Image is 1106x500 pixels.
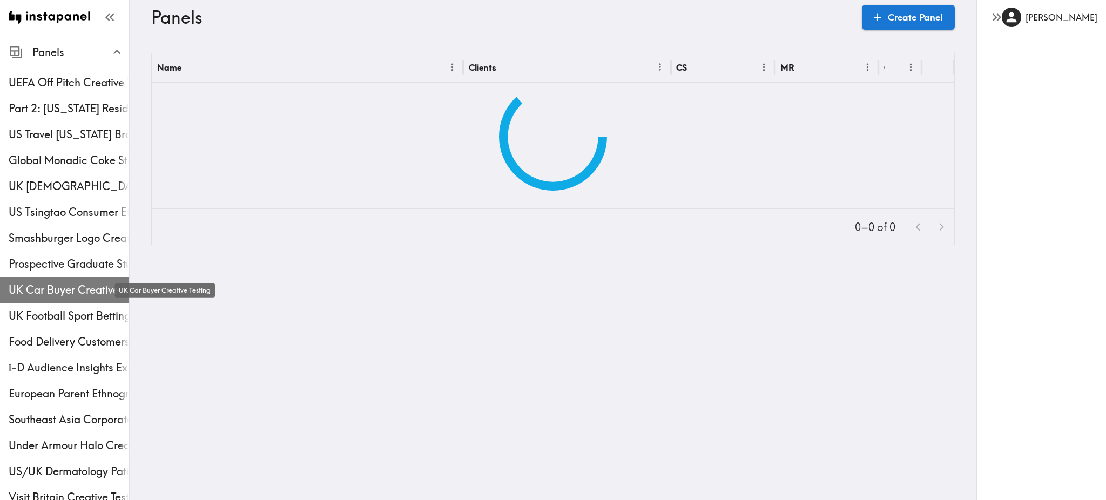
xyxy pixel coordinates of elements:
[9,153,129,168] span: Global Monadic Coke Study
[9,438,129,453] span: Under Armour Halo Creative Testing
[9,412,129,427] span: Southeast Asia Corporate Executives Multiphase Ethnography
[859,59,876,76] button: Menu
[676,62,687,73] div: CS
[795,59,812,76] button: Sort
[756,59,772,76] button: Menu
[862,5,955,30] a: Create Panel
[9,386,129,401] span: European Parent Ethnography
[9,127,129,142] div: US Travel Texas Brand Lift Study
[9,127,129,142] span: US Travel [US_STATE] Brand Lift Study
[9,360,129,375] span: i-D Audience Insights Exploratory
[884,62,885,73] div: Created
[9,464,129,479] span: US/UK Dermatology Patients Ethnography
[9,179,129,194] div: UK Portuguese Diaspora Ethnography Proposal
[9,101,129,116] div: Part 2: Utah Resident Impaired Driving Ethnography
[497,59,514,76] button: Sort
[1026,11,1097,23] h6: [PERSON_NAME]
[9,101,129,116] span: Part 2: [US_STATE] Resident Impaired Driving Ethnography
[780,62,794,73] div: MR
[32,45,129,60] span: Panels
[114,283,215,298] div: UK Car Buyer Creative Testing
[469,62,496,73] div: Clients
[9,179,129,194] span: UK [DEMOGRAPHIC_DATA] Diaspora Ethnography Proposal
[886,59,903,76] button: Sort
[183,59,199,76] button: Sort
[855,220,895,235] p: 0–0 of 0
[9,256,129,272] span: Prospective Graduate Student Ethnography
[9,334,129,349] span: Food Delivery Customers
[9,308,129,323] span: UK Football Sport Betting Blocks Exploratory
[9,282,129,298] span: UK Car Buyer Creative Testing
[652,59,669,76] button: Menu
[151,7,853,28] h3: Panels
[157,62,181,73] div: Name
[444,59,461,76] button: Menu
[902,59,919,76] button: Menu
[9,205,129,220] span: US Tsingtao Consumer Ethnography
[9,231,129,246] span: Smashburger Logo Creative Testing
[9,75,129,90] span: UEFA Off Pitch Creative Testing
[688,59,705,76] button: Sort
